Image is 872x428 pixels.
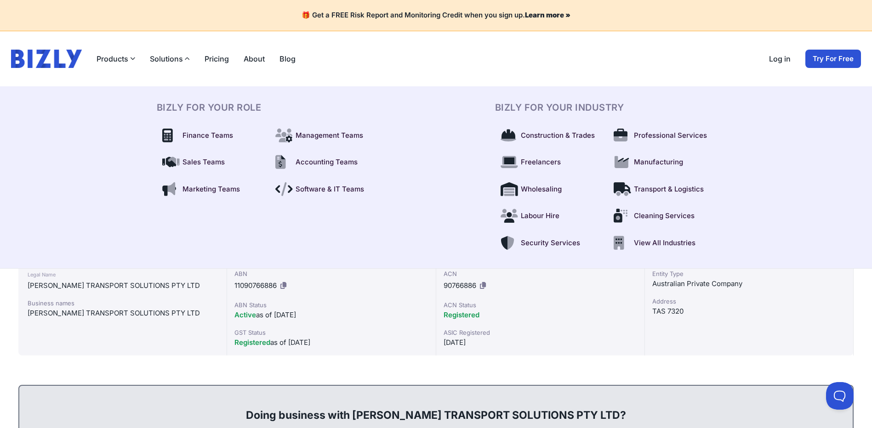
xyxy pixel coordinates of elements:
[805,50,861,68] a: Try For Free
[521,184,562,195] span: Wholesaling
[296,184,364,195] span: Software & IT Teams
[157,101,377,114] h3: BIZLY For Your Role
[608,125,716,146] a: Professional Services
[634,211,695,221] span: Cleaning Services
[234,328,428,337] div: GST Status
[652,306,846,317] div: TAS 7320
[182,184,240,195] span: Marketing Teams
[244,53,265,64] a: About
[444,328,637,337] div: ASIC Registered
[182,130,233,141] span: Finance Teams
[634,157,683,168] span: Manufacturing
[234,300,428,310] div: ABN Status
[234,269,428,278] div: ABN
[234,338,270,347] span: Registered
[296,130,363,141] span: Management Teams
[234,337,428,348] div: as of [DATE]
[634,184,704,195] span: Transport & Logistics
[608,152,716,173] a: Manufacturing
[495,179,603,200] a: Wholesaling
[157,125,264,146] a: Finance Teams
[270,125,377,146] a: Management Teams
[157,179,264,200] a: Marketing Teams
[28,298,217,308] div: Business names
[444,269,637,278] div: ACN
[97,53,135,64] button: Products
[652,297,846,306] div: Address
[444,281,476,290] span: 90766886
[157,152,264,173] a: Sales Teams
[826,382,854,410] iframe: Toggle Customer Support
[521,130,595,141] span: Construction & Trades
[296,157,358,168] span: Accounting Teams
[11,11,861,20] h4: 🎁 Get a FREE Risk Report and Monitoring Credit when you sign up.
[652,269,846,278] div: Entity Type
[182,157,225,168] span: Sales Teams
[270,152,377,173] a: Accounting Teams
[444,337,637,348] div: [DATE]
[28,269,217,280] div: Legal Name
[234,310,256,319] span: Active
[608,232,716,254] a: View All Industries
[495,101,716,114] h3: BIZLY For Your Industry
[634,238,695,248] span: View All Industries
[608,205,716,227] a: Cleaning Services
[234,281,277,290] span: 11090766886
[270,179,377,200] a: Software & IT Teams
[495,152,603,173] a: Freelancers
[521,211,559,221] span: Labour Hire
[495,205,603,227] a: Labour Hire
[652,278,846,289] div: Australian Private Company
[28,393,844,422] div: Doing business with [PERSON_NAME] TRANSPORT SOLUTIONS PTY LTD?
[28,280,217,291] div: [PERSON_NAME] TRANSPORT SOLUTIONS PTY LTD
[521,157,561,168] span: Freelancers
[495,232,603,254] a: Security Services
[28,308,217,319] div: [PERSON_NAME] TRANSPORT SOLUTIONS PTY LTD
[444,300,637,310] div: ACN Status
[495,125,603,146] a: Construction & Trades
[234,310,428,321] div: as of [DATE]
[634,130,707,141] span: Professional Services
[521,238,580,248] span: Security Services
[769,53,791,64] a: Log in
[525,11,570,19] a: Learn more »
[444,310,479,319] span: Registered
[279,53,296,64] a: Blog
[608,179,716,200] a: Transport & Logistics
[205,53,229,64] a: Pricing
[150,53,190,64] button: Solutions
